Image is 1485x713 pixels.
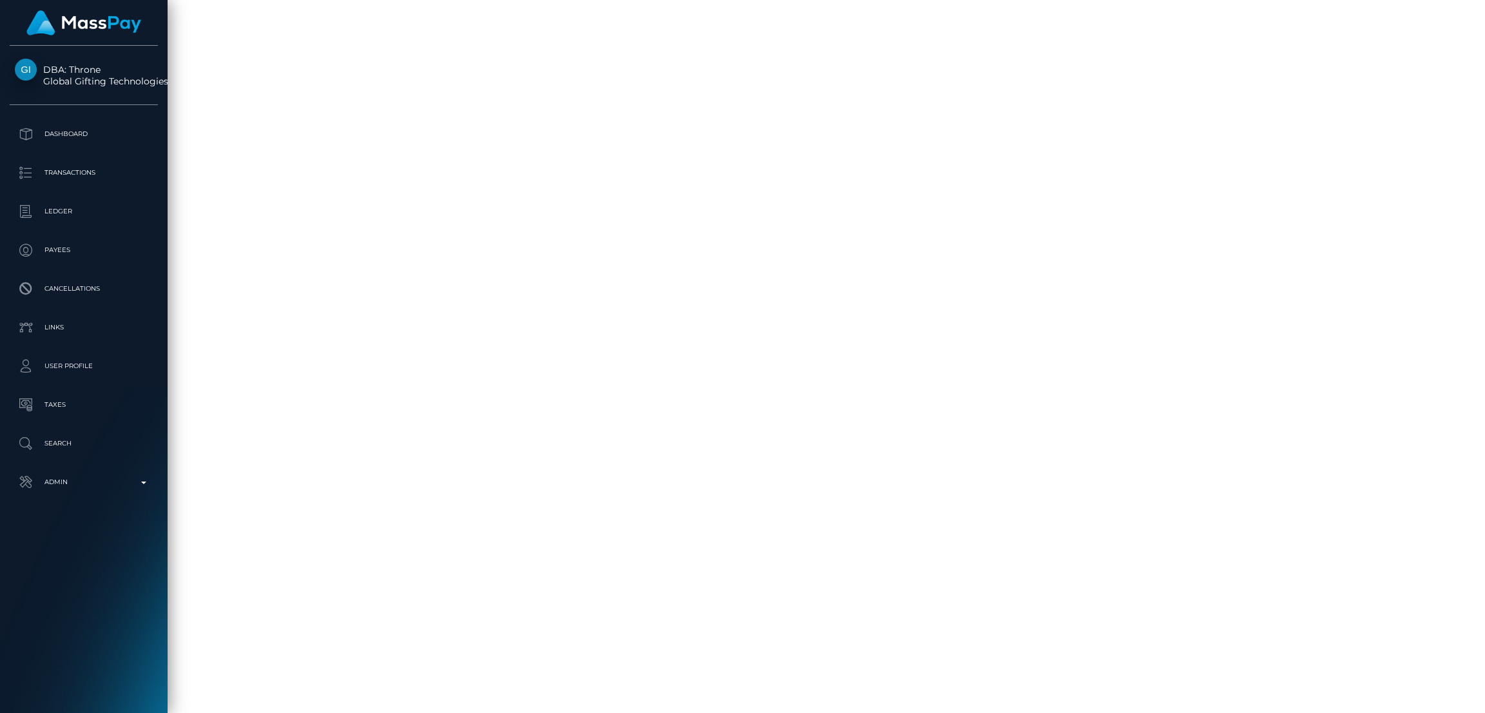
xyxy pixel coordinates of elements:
[10,350,158,382] a: User Profile
[15,163,153,182] p: Transactions
[10,427,158,460] a: Search
[15,356,153,376] p: User Profile
[10,311,158,344] a: Links
[10,389,158,421] a: Taxes
[15,124,153,144] p: Dashboard
[10,273,158,305] a: Cancellations
[10,234,158,266] a: Payees
[10,466,158,498] a: Admin
[10,157,158,189] a: Transactions
[15,318,153,337] p: Links
[15,395,153,415] p: Taxes
[10,118,158,150] a: Dashboard
[15,434,153,453] p: Search
[15,202,153,221] p: Ledger
[10,64,158,87] span: DBA: Throne Global Gifting Technologies Inc
[10,195,158,228] a: Ledger
[26,10,141,35] img: MassPay Logo
[15,59,37,81] img: Global Gifting Technologies Inc
[15,240,153,260] p: Payees
[15,279,153,298] p: Cancellations
[15,473,153,492] p: Admin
